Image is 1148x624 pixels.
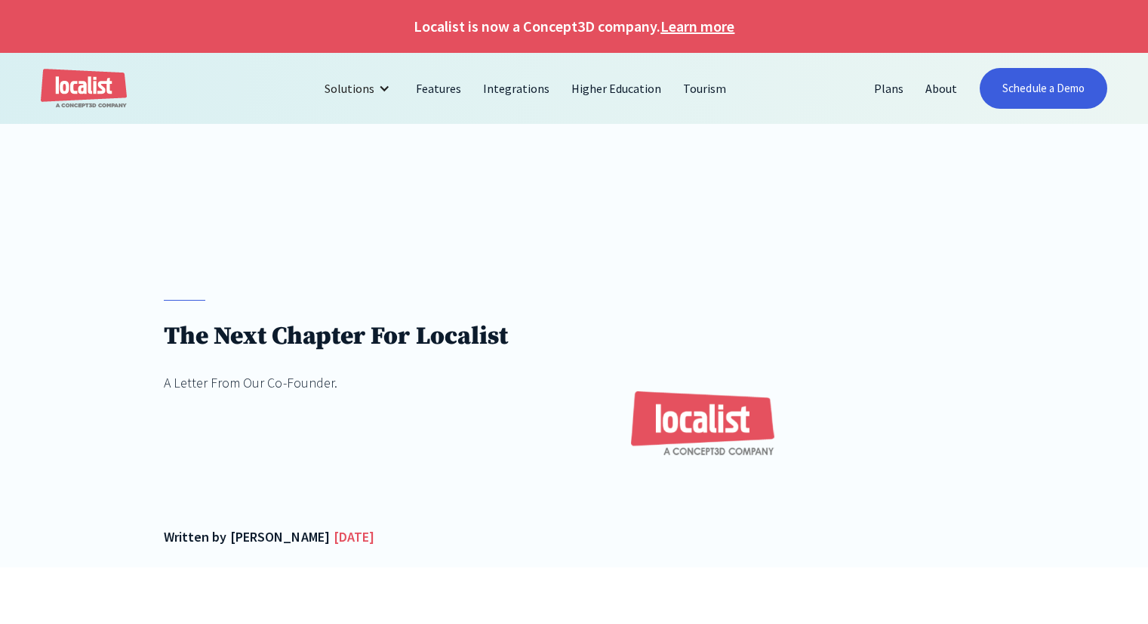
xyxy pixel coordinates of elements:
div: Solutions [313,70,405,107]
a: Plans [863,70,915,107]
div: Written by [164,527,226,547]
a: Learn more [660,15,734,38]
a: Higher Education [561,70,672,107]
h1: The Next Chapter For Localist [164,321,507,352]
div: A Letter From Our Co-Founder. [164,372,507,393]
div: [DATE] [334,527,374,547]
a: Tourism [672,70,737,107]
div: [PERSON_NAME] [230,527,329,547]
div: Solutions [325,79,374,97]
a: About [915,70,968,107]
a: Integrations [472,70,561,107]
a: home [41,69,127,109]
a: Schedule a Demo [980,68,1106,109]
a: Features [405,70,472,107]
